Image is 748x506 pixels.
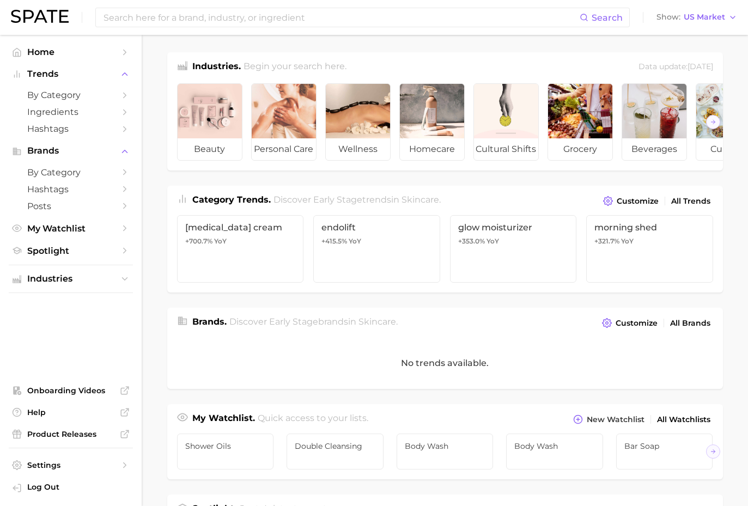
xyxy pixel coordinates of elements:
span: US Market [684,14,725,20]
span: Brands . [192,316,227,327]
a: Shower Oils [177,434,274,470]
span: +353.0% [458,237,485,245]
a: My Watchlist [9,220,133,237]
span: Home [27,47,114,57]
span: wellness [326,138,390,160]
div: No trends available. [167,337,723,389]
span: Trends [27,69,114,79]
span: Discover Early Stage brands in . [229,316,398,327]
span: All Brands [670,319,710,328]
button: Scroll Right [706,115,720,129]
a: Settings [9,457,133,473]
input: Search here for a brand, industry, or ingredient [102,8,580,27]
a: Double Cleansing [287,434,384,470]
a: All Trends [668,194,713,209]
span: New Watchlist [587,415,644,424]
span: Discover Early Stage trends in . [273,194,441,205]
span: Customize [617,197,659,206]
button: Scroll Right [706,444,720,459]
span: endolift [321,222,432,233]
a: beauty [177,83,242,161]
a: grocery [548,83,613,161]
span: Customize [616,319,658,328]
button: Brands [9,143,133,159]
span: Spotlight [27,246,114,256]
span: beverages [622,138,686,160]
span: Onboarding Videos [27,386,114,395]
a: endolift+415.5% YoY [313,215,440,283]
a: Product Releases [9,426,133,442]
span: Help [27,407,114,417]
span: Body wash [514,442,595,450]
span: All Watchlists [657,415,710,424]
a: wellness [325,83,391,161]
a: homecare [399,83,465,161]
a: Bar Soap [616,434,713,470]
span: Hashtags [27,124,114,134]
span: Bar Soap [624,442,705,450]
span: YoY [621,237,634,246]
span: Body Wash [405,442,485,450]
h1: Industries. [192,60,241,75]
a: by Category [9,164,133,181]
span: cultural shifts [474,138,538,160]
button: Trends [9,66,133,82]
span: by Category [27,90,114,100]
span: [MEDICAL_DATA] cream [185,222,296,233]
span: personal care [252,138,316,160]
a: Posts [9,198,133,215]
span: beauty [178,138,242,160]
a: Home [9,44,133,60]
a: All Brands [667,316,713,331]
span: Category Trends . [192,194,271,205]
span: YoY [349,237,361,246]
a: [MEDICAL_DATA] cream+700.7% YoY [177,215,304,283]
a: Log out. Currently logged in with e-mail kerianne.adler@unilever.com. [9,479,133,497]
span: Industries [27,274,114,284]
span: +700.7% [185,237,212,245]
span: Log Out [27,482,124,492]
img: SPATE [11,10,69,23]
h1: My Watchlist. [192,412,255,427]
a: by Category [9,87,133,103]
a: cultural shifts [473,83,539,161]
h2: Begin your search here. [244,60,346,75]
a: Body wash [506,434,603,470]
a: Spotlight [9,242,133,259]
span: Posts [27,201,114,211]
button: Customize [600,193,661,209]
span: Brands [27,146,114,156]
span: Product Releases [27,429,114,439]
a: Ingredients [9,103,133,120]
a: Onboarding Videos [9,382,133,399]
span: YoY [214,237,227,246]
button: Customize [599,315,660,331]
span: skincare [402,194,439,205]
span: by Category [27,167,114,178]
span: Double Cleansing [295,442,375,450]
a: Body Wash [397,434,494,470]
a: morning shed+321.7% YoY [586,215,713,283]
span: Shower Oils [185,442,266,450]
span: YoY [486,237,499,246]
h2: Quick access to your lists. [258,412,368,427]
span: Hashtags [27,184,114,194]
span: +415.5% [321,237,347,245]
span: Search [592,13,623,23]
a: beverages [622,83,687,161]
span: skincare [358,316,396,327]
a: glow moisturizer+353.0% YoY [450,215,577,283]
a: Hashtags [9,181,133,198]
button: ShowUS Market [654,10,740,25]
div: Data update: [DATE] [638,60,713,75]
a: Hashtags [9,120,133,137]
span: grocery [548,138,612,160]
button: New Watchlist [570,412,647,427]
a: personal care [251,83,317,161]
button: Industries [9,271,133,287]
a: All Watchlists [654,412,713,427]
span: +321.7% [594,237,619,245]
span: morning shed [594,222,705,233]
span: All Trends [671,197,710,206]
span: glow moisturizer [458,222,569,233]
